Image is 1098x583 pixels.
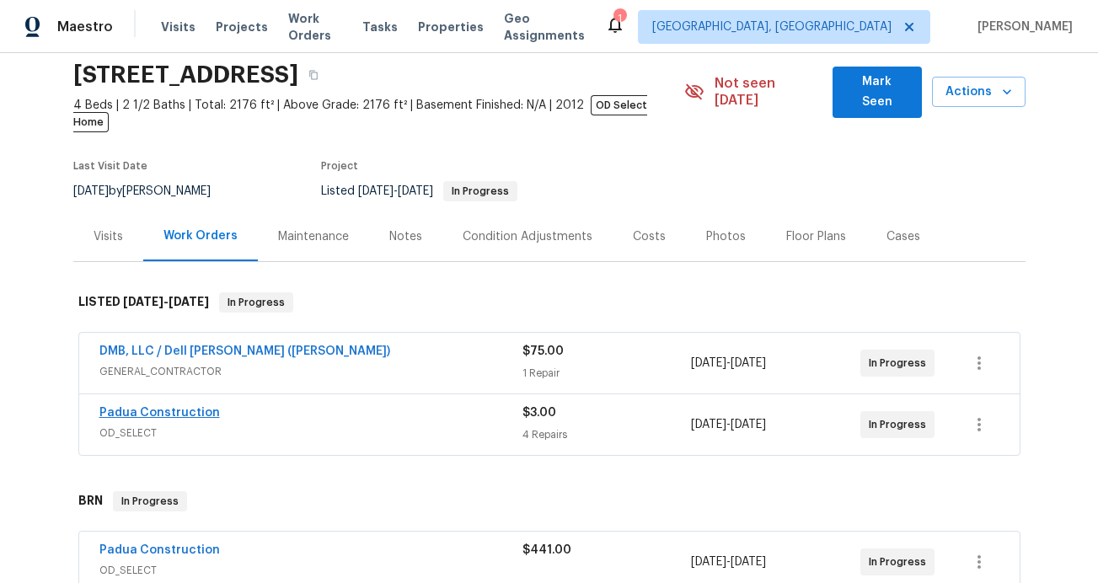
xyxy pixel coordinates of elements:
[691,556,726,568] span: [DATE]
[78,491,103,511] h6: BRN
[869,355,933,372] span: In Progress
[99,425,522,441] span: OD_SELECT
[833,67,922,118] button: Mark Seen
[321,185,517,197] span: Listed
[633,228,666,245] div: Costs
[73,181,231,201] div: by [PERSON_NAME]
[932,77,1026,108] button: Actions
[504,10,585,44] span: Geo Assignments
[971,19,1073,35] span: [PERSON_NAME]
[445,186,516,196] span: In Progress
[886,228,920,245] div: Cases
[216,19,268,35] span: Projects
[73,474,1026,528] div: BRN In Progress
[652,19,892,35] span: [GEOGRAPHIC_DATA], [GEOGRAPHIC_DATA]
[869,554,933,570] span: In Progress
[786,228,846,245] div: Floor Plans
[73,67,298,83] h2: [STREET_ADDRESS]
[94,228,123,245] div: Visits
[945,82,1012,103] span: Actions
[715,75,822,109] span: Not seen [DATE]
[691,416,766,433] span: -
[706,228,746,245] div: Photos
[358,185,433,197] span: -
[691,419,726,431] span: [DATE]
[123,296,163,308] span: [DATE]
[99,345,390,357] a: DMB, LLC / Dell [PERSON_NAME] ([PERSON_NAME])
[522,365,692,382] div: 1 Repair
[278,228,349,245] div: Maintenance
[846,72,908,113] span: Mark Seen
[99,363,522,380] span: GENERAL_CONTRACTOR
[613,10,625,27] div: 1
[358,185,394,197] span: [DATE]
[78,292,209,313] h6: LISTED
[169,296,209,308] span: [DATE]
[73,275,1026,329] div: LISTED [DATE]-[DATE]In Progress
[99,407,220,419] a: Padua Construction
[389,228,422,245] div: Notes
[418,19,484,35] span: Properties
[99,544,220,556] a: Padua Construction
[115,493,185,510] span: In Progress
[298,60,329,90] button: Copy Address
[731,556,766,568] span: [DATE]
[73,161,147,171] span: Last Visit Date
[161,19,195,35] span: Visits
[463,228,592,245] div: Condition Adjustments
[362,21,398,33] span: Tasks
[221,294,292,311] span: In Progress
[522,345,564,357] span: $75.00
[73,97,684,131] span: 4 Beds | 2 1/2 Baths | Total: 2176 ft² | Above Grade: 2176 ft² | Basement Finished: N/A | 2012
[123,296,209,308] span: -
[398,185,433,197] span: [DATE]
[691,357,726,369] span: [DATE]
[163,227,238,244] div: Work Orders
[57,19,113,35] span: Maestro
[691,554,766,570] span: -
[731,357,766,369] span: [DATE]
[288,10,342,44] span: Work Orders
[869,416,933,433] span: In Progress
[522,407,556,419] span: $3.00
[73,95,647,132] span: OD Select Home
[691,355,766,372] span: -
[522,544,571,556] span: $441.00
[731,419,766,431] span: [DATE]
[73,185,109,197] span: [DATE]
[99,562,522,579] span: OD_SELECT
[522,426,692,443] div: 4 Repairs
[321,161,358,171] span: Project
